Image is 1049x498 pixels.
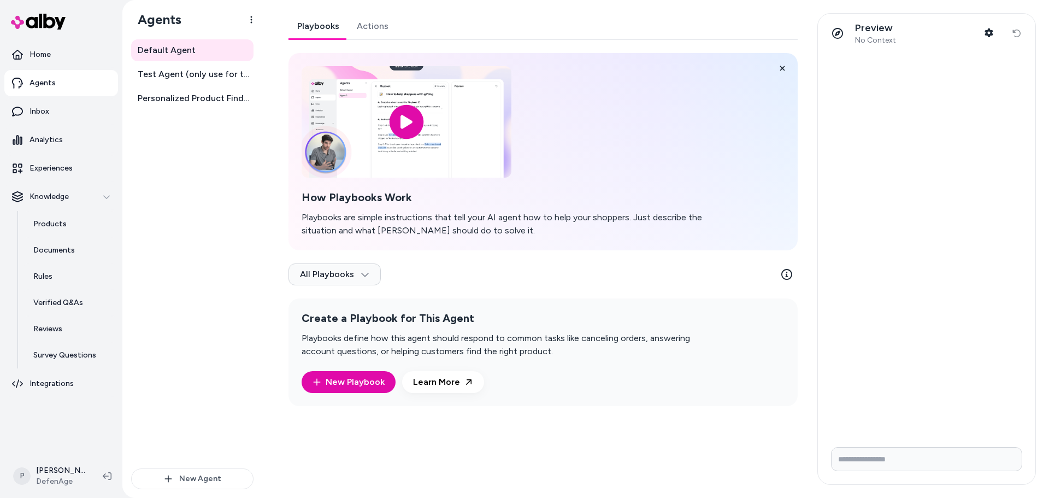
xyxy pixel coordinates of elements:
a: Products [22,211,118,237]
span: DefenAge [36,476,85,487]
p: Survey Questions [33,350,96,361]
p: Preview [855,22,896,34]
a: Playbooks [288,13,348,39]
a: Verified Q&As [22,290,118,316]
button: New Agent [131,468,254,489]
span: Personalized Product Finder Agent [138,92,249,105]
p: Experiences [30,163,73,174]
p: Documents [33,245,75,256]
a: Personalized Product Finder Agent [131,87,254,109]
span: Test Agent (only use for testing) [138,68,249,81]
button: All Playbooks [288,263,381,285]
span: All Playbooks [300,269,369,280]
span: No Context [855,36,896,45]
a: Documents [22,237,118,263]
p: Inbox [30,106,49,117]
p: Analytics [30,134,63,145]
img: alby Logo [11,14,66,30]
h2: Create a Playbook for This Agent [302,312,721,325]
a: Experiences [4,155,118,181]
h2: How Playbooks Work [302,191,721,204]
p: Products [33,219,67,230]
p: [PERSON_NAME] [36,465,85,476]
a: Default Agent [131,39,254,61]
a: Integrations [4,371,118,397]
p: Agents [30,78,56,89]
p: Verified Q&As [33,297,83,308]
a: Actions [348,13,397,39]
button: New Playbook [302,371,396,393]
a: Rules [22,263,118,290]
a: Test Agent (only use for testing) [131,63,254,85]
p: Playbooks define how this agent should respond to common tasks like canceling orders, answering a... [302,332,721,358]
a: New Playbook [313,376,385,389]
a: Reviews [22,316,118,342]
h1: Agents [129,11,181,28]
p: Home [30,49,51,60]
p: Integrations [30,378,74,389]
a: Agents [4,70,118,96]
a: Analytics [4,127,118,153]
a: Survey Questions [22,342,118,368]
button: P[PERSON_NAME]DefenAge [7,459,94,494]
span: P [13,467,31,485]
button: Knowledge [4,184,118,210]
input: Write your prompt here [831,447,1022,471]
span: Default Agent [138,44,196,57]
p: Reviews [33,324,62,335]
a: Inbox [4,98,118,125]
p: Rules [33,271,52,282]
a: Learn More [402,371,484,393]
p: Knowledge [30,191,69,202]
a: Home [4,42,118,68]
p: Playbooks are simple instructions that tell your AI agent how to help your shoppers. Just describ... [302,211,721,237]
